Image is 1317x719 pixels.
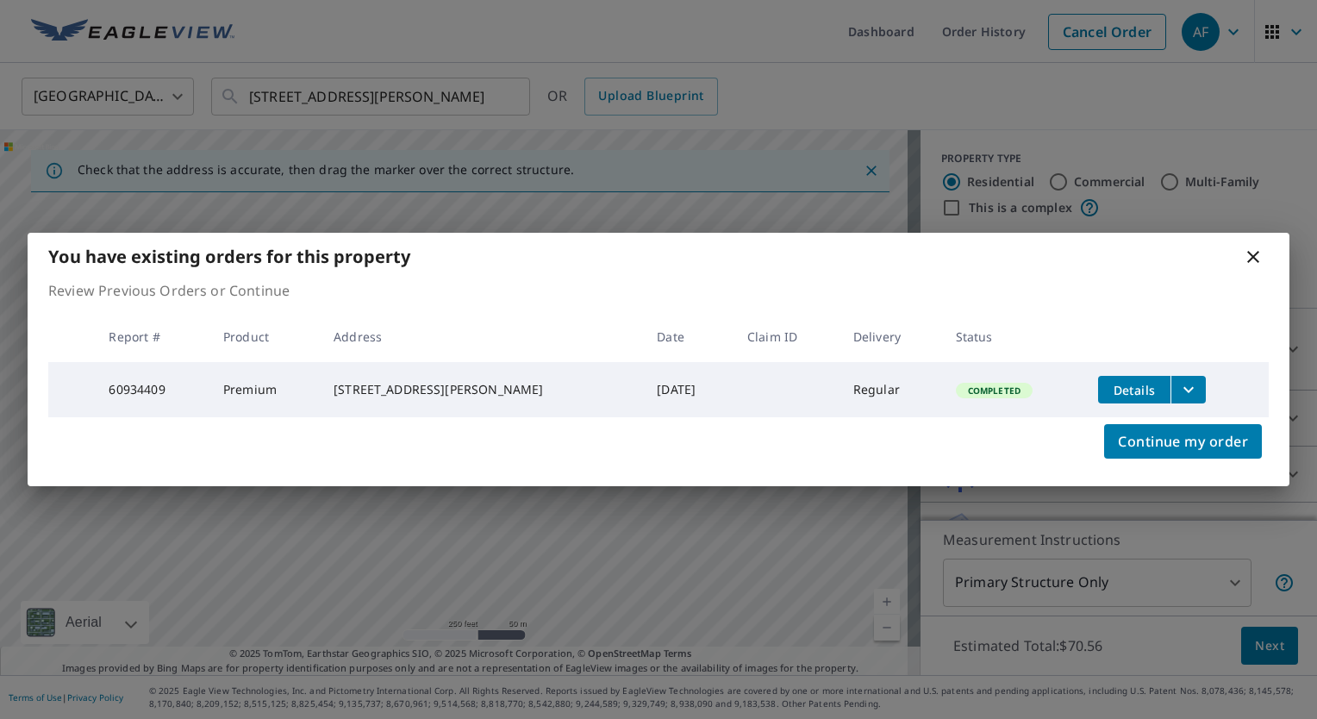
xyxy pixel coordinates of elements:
[942,311,1084,362] th: Status
[840,362,942,417] td: Regular
[1170,376,1206,403] button: filesDropdownBtn-60934409
[958,385,1031,397] span: Completed
[209,362,320,417] td: Premium
[95,362,209,417] td: 60934409
[320,311,643,362] th: Address
[1104,424,1262,459] button: Continue my order
[334,381,629,398] div: [STREET_ADDRESS][PERSON_NAME]
[643,362,733,417] td: [DATE]
[1118,429,1248,453] span: Continue my order
[48,280,1269,301] p: Review Previous Orders or Continue
[733,311,840,362] th: Claim ID
[1098,376,1170,403] button: detailsBtn-60934409
[1108,382,1160,398] span: Details
[840,311,942,362] th: Delivery
[48,245,410,268] b: You have existing orders for this property
[643,311,733,362] th: Date
[209,311,320,362] th: Product
[95,311,209,362] th: Report #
